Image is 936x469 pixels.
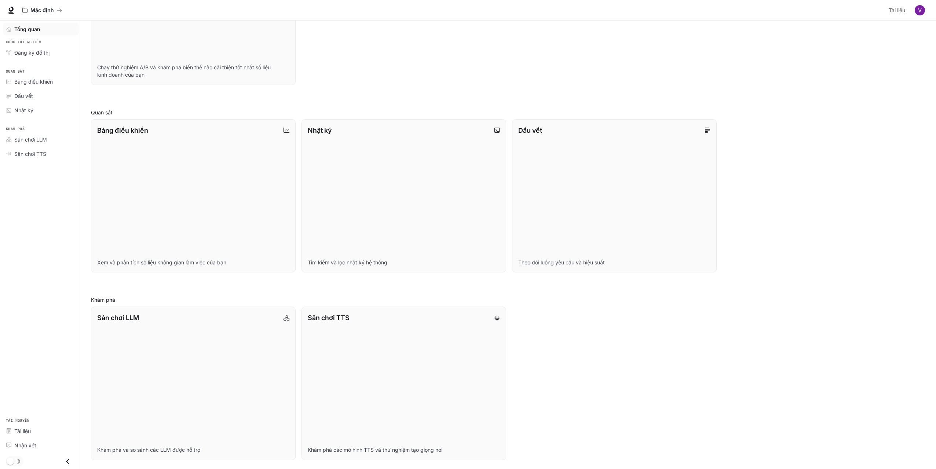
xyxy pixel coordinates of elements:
[6,69,25,74] font: Quan sát
[97,259,226,265] font: Xem và phân tích số liệu không gian làm việc của bạn
[6,127,25,131] font: Khám phá
[30,7,54,13] font: Mặc định
[97,447,200,453] font: Khám phá và so sánh các LLM được hỗ trợ
[19,3,65,18] button: Tất cả không gian làm việc
[518,259,605,265] font: Theo dõi luồng yêu cầu và hiệu suất
[6,418,29,423] font: Tài nguyên
[7,457,14,465] span: Chuyển đổi chế độ tối
[14,26,40,32] font: Tổng quan
[3,133,79,146] a: Sân chơi LLM
[3,439,79,452] a: Nhận xét
[3,147,79,160] a: Sân chơi TTS
[91,109,113,116] font: Quan sát
[3,75,79,88] a: Bảng điều khiển
[3,425,79,437] a: Tài liệu
[3,104,79,117] a: Nhật ký
[97,314,139,322] font: Sân chơi LLM
[308,314,350,322] font: Sân chơi TTS
[14,50,50,56] font: Đăng ký đồ thị
[3,89,79,102] a: Dấu vết
[308,447,442,453] font: Khám phá các mô hình TTS và thử nghiệm tạo giọng nói
[6,40,41,44] font: Cuộc thí nghiệm
[91,307,296,460] a: Sân chơi LLMKhám phá và so sánh các LLM được hỗ trợ
[889,7,905,13] font: Tài liệu
[14,428,31,434] font: Tài liệu
[97,127,148,134] font: Bảng điều khiển
[886,3,910,18] a: Tài liệu
[59,454,76,469] button: Đóng ngăn kéo
[14,151,46,157] font: Sân chơi TTS
[301,119,506,273] a: Nhật kýTìm kiếm và lọc nhật ký hệ thống
[308,127,332,134] font: Nhật ký
[301,307,506,460] a: Sân chơi TTSKhám phá các mô hình TTS và thử nghiệm tạo giọng nói
[3,46,79,59] a: Đăng ký đồ thị
[308,259,387,265] font: Tìm kiếm và lọc nhật ký hệ thống
[14,442,36,448] font: Nhận xét
[91,297,115,303] font: Khám phá
[915,5,925,15] img: Hình đại diện của người dùng
[91,119,296,273] a: Bảng điều khiểnXem và phân tích số liệu không gian làm việc của bạn
[518,127,542,134] font: Dấu vết
[97,64,271,78] font: Chạy thử nghiệm A/B và khám phá biến thể nào cải thiện tốt nhất số liệu kinh doanh của bạn
[14,78,53,85] font: Bảng điều khiển
[14,93,33,99] font: Dấu vết
[512,119,717,273] a: Dấu vếtTheo dõi luồng yêu cầu và hiệu suất
[3,23,79,36] a: Tổng quan
[14,107,33,113] font: Nhật ký
[913,3,927,18] button: Hình đại diện của người dùng
[14,136,47,143] font: Sân chơi LLM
